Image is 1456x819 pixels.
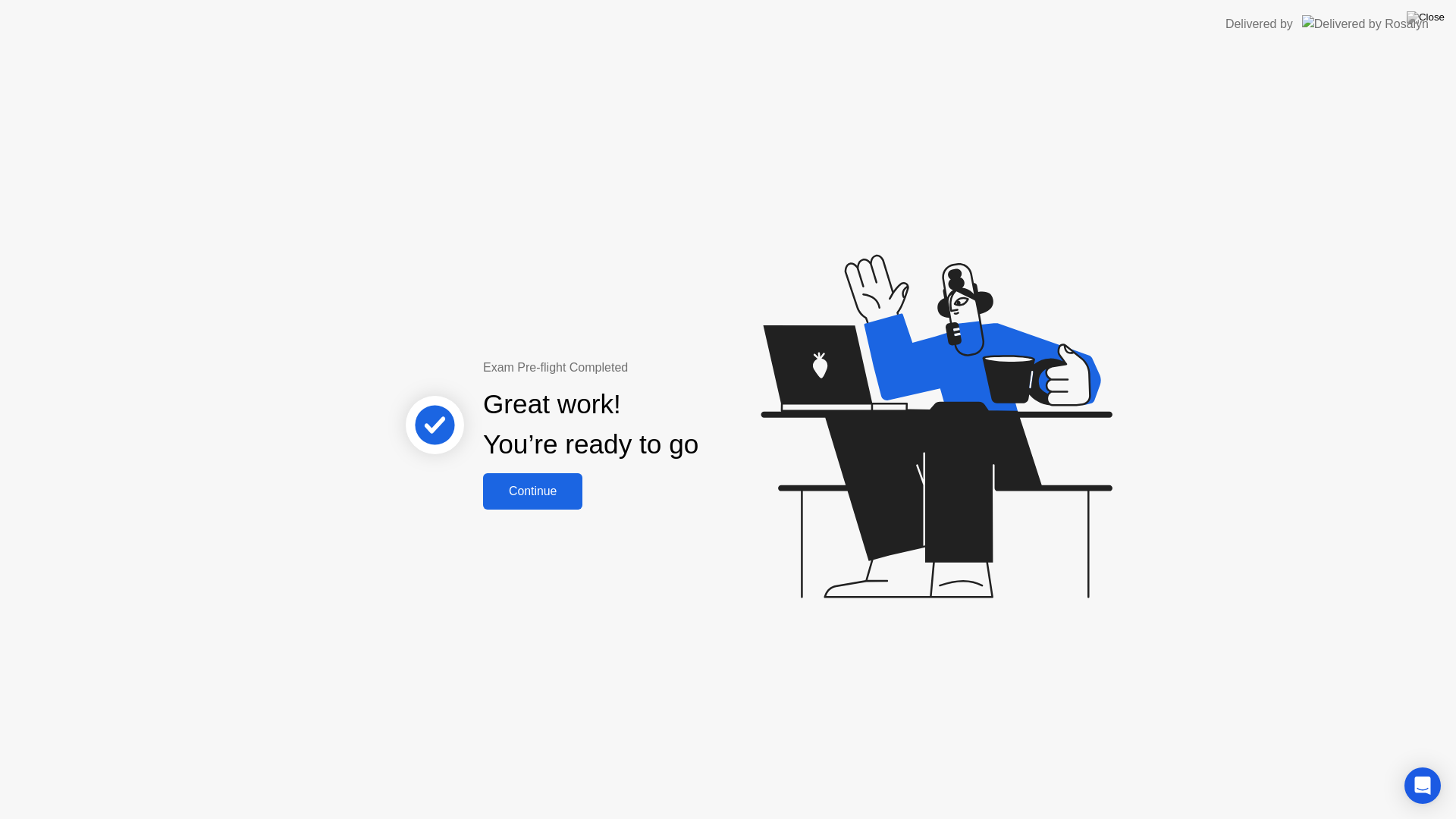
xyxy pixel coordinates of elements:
div: Continue [488,485,578,498]
div: Open Intercom Messenger [1404,767,1441,804]
div: Exam Pre-flight Completed [483,359,796,377]
div: Great work! You’re ready to go [483,384,698,465]
button: Continue [483,473,582,510]
div: Delivered by [1225,15,1293,33]
img: Close [1407,11,1445,24]
img: Delivered by Rosalyn [1302,15,1429,33]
